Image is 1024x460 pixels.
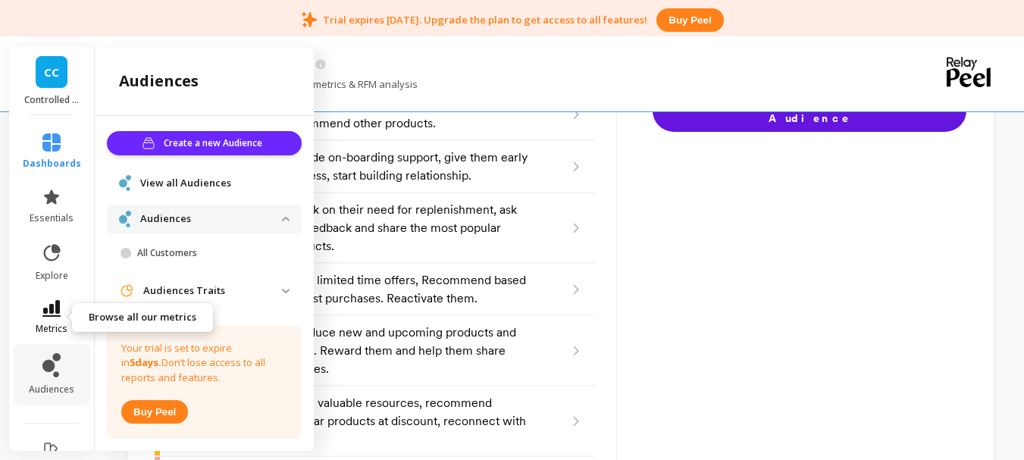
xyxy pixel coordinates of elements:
[119,283,134,299] img: navigation item icon
[29,383,74,396] span: audiences
[140,211,282,227] p: Audiences
[107,131,302,155] button: Create a new Audience
[119,211,131,227] img: navigation item icon
[119,175,131,191] img: navigation item icon
[282,217,290,221] img: down caret icon
[36,323,67,335] span: metrics
[44,64,59,81] span: CC
[283,149,531,185] p: Provide on-boarding support, give them early success, start building relationship.
[143,283,282,299] p: Audiences Traits
[140,176,290,191] a: View all Audiences
[283,394,531,449] p: Share valuable resources, recommend popular products at discount, reconnect with them.
[283,324,531,378] p: Introduce new and upcoming products and drops. Reward them and help them share updates.
[137,247,282,259] p: All Customers
[36,270,68,282] span: explore
[119,70,199,92] h2: audiences
[656,8,723,32] button: Buy peel
[283,96,531,133] p: Offer membership / loyalty program, recommend other products.
[130,355,161,369] strong: 5 days.
[283,271,531,308] p: Make limited time offers, Recommend based on past purchases. Reactivate them.
[24,94,80,106] p: Controlled Chaos
[121,341,287,386] p: Your trial is set to expire in Don’t lose access to all reports and features.
[121,400,188,424] button: Buy peel
[282,289,290,293] img: down caret icon
[283,201,531,255] p: Check on their need for replenishment, ask for feedback and share the most popular products.
[164,136,267,151] span: Create a new Audience
[23,158,81,170] span: dashboards
[30,212,74,224] span: essentials
[140,176,231,191] span: View all Audiences
[323,13,647,27] p: Trial expires [DATE]. Upgrade the plan to get access to all features!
